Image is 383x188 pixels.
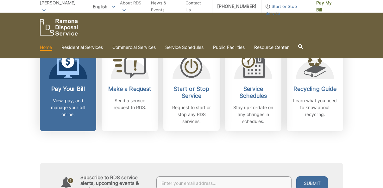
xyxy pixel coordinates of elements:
a: Commercial Services [112,44,156,51]
h2: Pay Your Bill [45,85,91,92]
a: Service Schedules Stay up-to-date on any changes in schedules. [225,48,281,131]
p: Learn what you need to know about recycling. [292,97,338,118]
a: Recycling Guide Learn what you need to know about recycling. [287,48,343,131]
p: Stay up-to-date on any changes in schedules. [230,104,277,125]
p: Send a service request to RDS. [106,97,153,111]
a: EDCD logo. Return to the homepage. [40,19,78,36]
h2: Start or Stop Service [168,85,215,99]
p: View, pay, and manage your bill online. [45,97,91,118]
span: English [88,1,120,12]
h2: Recycling Guide [292,85,338,92]
a: Residential Services [61,44,103,51]
a: Service Schedules [165,44,204,51]
a: Home [40,44,52,51]
a: Resource Center [254,44,289,51]
h2: Service Schedules [230,85,277,99]
a: Public Facilities [213,44,245,51]
a: Pay Your Bill View, pay, and manage your bill online. [40,48,96,131]
p: Request to start or stop any RDS services. [168,104,215,125]
h2: Make a Request [106,85,153,92]
a: Make a Request Send a service request to RDS. [102,48,158,131]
